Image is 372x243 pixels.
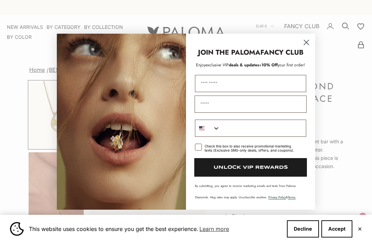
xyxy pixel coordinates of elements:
[358,227,362,231] button: Close
[199,125,205,131] img: United States
[261,62,278,68] span: 10% Off
[10,222,24,236] img: Cookie banner
[300,36,312,48] button: Close dialog
[57,34,186,210] img: Loading...
[194,158,307,177] button: UNLOCK VIP REWARDS
[288,195,296,199] a: Terms
[268,195,297,199] span: & .
[268,195,286,199] a: Privacy Policy
[196,62,206,68] span: Enjoy
[198,47,260,57] strong: JOIN THE PALOMA
[195,75,306,92] input: First Name
[259,62,305,68] span: + your first order!
[206,62,229,68] span: exclusive VIP
[260,47,303,57] strong: FANCY CLUB
[195,120,220,136] button: Search Countries
[206,62,259,68] span: deals & updates
[321,220,352,238] button: Accept
[195,96,307,113] input: Email
[287,220,319,238] button: Decline
[198,224,230,234] a: Learn more
[205,144,298,152] div: Check this box to also receive promotional marketing texts (Exclusive SMS-only deals, offers, and...
[195,184,306,199] p: By submitting, you agree to receive marketing emails and texts from Paloma Diamonds. Msg rates ma...
[29,224,281,234] span: This website uses cookies to ensure you get the best experience.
